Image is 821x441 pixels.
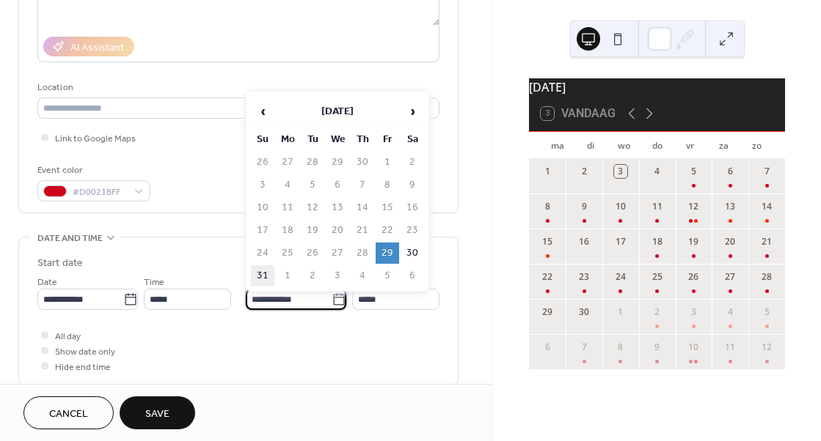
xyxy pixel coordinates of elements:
[351,242,374,264] td: 28
[276,265,299,286] td: 1
[37,80,437,95] div: Location
[301,220,324,241] td: 19
[144,275,164,290] span: Time
[301,129,324,150] th: Tu
[276,197,299,218] td: 11
[276,174,299,196] td: 4
[401,265,424,286] td: 6
[614,165,627,178] div: 3
[326,220,349,241] td: 20
[276,96,399,127] th: [DATE]
[301,152,324,173] td: 28
[37,163,147,178] div: Event color
[740,132,773,158] div: zo
[37,231,103,246] span: Date and time
[401,97,423,126] span: ›
[351,220,374,241] td: 21
[577,165,591,178] div: 2
[376,174,399,196] td: 8
[577,270,591,283] div: 23
[351,197,374,218] td: 14
[577,200,591,213] div: 9
[37,275,57,290] span: Date
[326,197,349,218] td: 13
[401,197,424,218] td: 16
[723,165,737,178] div: 6
[760,165,773,178] div: 7
[251,220,274,241] td: 17
[760,235,773,248] div: 21
[55,344,115,360] span: Show date only
[301,174,324,196] td: 5
[376,152,399,173] td: 1
[687,200,700,213] div: 12
[723,270,737,283] div: 27
[651,341,664,354] div: 9
[351,129,374,150] th: Th
[723,305,737,319] div: 4
[614,270,627,283] div: 24
[614,235,627,248] div: 17
[577,235,591,248] div: 16
[541,200,554,213] div: 8
[120,396,195,429] button: Save
[276,242,299,264] td: 25
[351,174,374,196] td: 7
[351,265,374,286] td: 4
[723,200,737,213] div: 13
[541,305,554,319] div: 29
[23,396,114,429] button: Cancel
[651,200,664,213] div: 11
[301,265,324,286] td: 2
[251,129,274,150] th: Su
[401,242,424,264] td: 30
[687,341,700,354] div: 10
[651,270,664,283] div: 25
[723,235,737,248] div: 20
[55,360,111,375] span: Hide end time
[541,341,554,354] div: 6
[651,305,664,319] div: 2
[276,220,299,241] td: 18
[55,131,136,147] span: Link to Google Maps
[401,152,424,173] td: 2
[376,220,399,241] td: 22
[760,270,773,283] div: 28
[301,197,324,218] td: 12
[760,305,773,319] div: 5
[252,97,274,126] span: ‹
[326,129,349,150] th: We
[301,242,324,264] td: 26
[49,407,88,422] span: Cancel
[401,220,424,241] td: 23
[326,265,349,286] td: 3
[401,174,424,196] td: 9
[641,132,674,158] div: do
[251,174,274,196] td: 3
[541,165,554,178] div: 1
[376,197,399,218] td: 15
[326,152,349,173] td: 29
[276,129,299,150] th: Mo
[574,132,607,158] div: di
[276,152,299,173] td: 27
[541,235,554,248] div: 15
[760,341,773,354] div: 12
[55,329,81,344] span: All day
[376,129,399,150] th: Fr
[707,132,740,158] div: za
[37,256,83,271] div: Start date
[607,132,641,158] div: wo
[251,197,274,218] td: 10
[351,152,374,173] td: 30
[577,341,591,354] div: 7
[541,270,554,283] div: 22
[687,305,700,319] div: 3
[529,78,785,96] div: [DATE]
[687,235,700,248] div: 19
[401,129,424,150] th: Sa
[376,265,399,286] td: 5
[251,242,274,264] td: 24
[251,265,274,286] td: 31
[614,200,627,213] div: 10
